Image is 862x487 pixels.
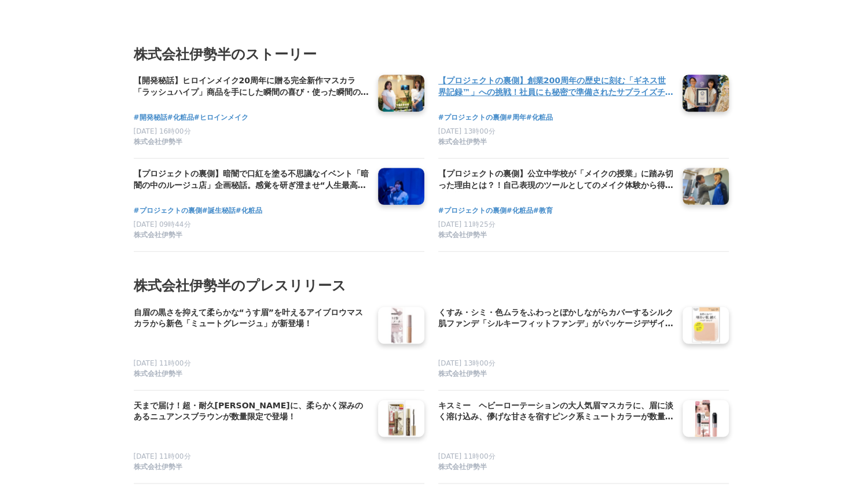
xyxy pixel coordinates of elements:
a: #化粧品 [167,112,194,123]
a: #化粧品 [507,205,533,216]
span: [DATE] 09時44分 [134,220,191,228]
span: [DATE] 13時00分 [438,127,496,135]
span: 株式会社伊勢半 [438,369,487,379]
h4: 自眉の黒さを抑えて柔らかな“うす眉”を叶えるアイブロウマスカラから新色「ミュートグレージュ」が新登場！ [134,307,369,330]
span: 株式会社伊勢半 [134,462,182,472]
a: #周年 [507,112,526,123]
a: 株式会社伊勢半 [134,462,369,474]
a: 株式会社伊勢半 [438,462,673,474]
h4: 【プロジェクトの裏側】創業200周年の歴史に刻む「ギネス世界記録™」への挑戦！社員にも秘密で準備されたサプライズチャレンジの舞台裏 [438,75,673,98]
span: 株式会社伊勢半 [438,230,487,240]
a: 株式会社伊勢半 [134,137,369,149]
a: #プロジェクトの裏側 [438,205,507,216]
span: [DATE] 11時00分 [438,452,496,460]
span: 株式会社伊勢半 [134,137,182,147]
span: [DATE] 11時25分 [438,220,496,228]
a: #教育 [533,205,553,216]
a: 株式会社伊勢半 [438,230,673,242]
a: #誕生秘話 [202,205,236,216]
span: [DATE] 11時00分 [134,452,191,460]
a: 株式会社伊勢半 [134,369,369,381]
a: 天まで届け！超・耐久[PERSON_NAME]に、柔らかく深みのあるニュアンスブラウンが数量限定で登場！ [134,400,369,424]
span: 株式会社伊勢半 [438,462,487,472]
a: キスミー ヘビーローテーションの大人気眉マスカラに、眉に淡く溶け込み、儚げな甘さを宿すピンク系ミュートカラーが数量限定で登場！ [438,400,673,424]
span: 株式会社伊勢半 [438,137,487,147]
h4: 【開発秘話】ヒロインメイク20周年に贈る完全新作マスカラ「ラッシュハイプ」商品を手にした瞬間の喜び・使った瞬間の驚きを届ける道のり [134,75,369,98]
a: 株式会社伊勢半 [134,230,369,242]
a: 【プロジェクトの裏側】創業200周年の歴史に刻む「ギネス世界記録™」への挑戦！社員にも秘密で準備されたサプライズチャレンジの舞台裏 [438,75,673,99]
a: 自眉の黒さを抑えて柔らかな“うす眉”を叶えるアイブロウマスカラから新色「ミュートグレージュ」が新登場！ [134,307,369,331]
span: [DATE] 11時00分 [134,359,191,367]
h4: くすみ・シミ・色ムラをふわっとぼかしながらカバーするシルク肌ファンデ「シルキーフィットファンデ」がパッケージデザインをリニューアル！ [438,307,673,330]
span: [DATE] 13時00分 [438,359,496,367]
a: 【プロジェクトの裏側】公立中学校が「メイクの授業」に踏み切った理由とは？！自己表現のツールとしてのメイク体験から得る“本質に迫る深い学び” [438,168,673,192]
a: 【プロジェクトの裏側】暗闇で口紅を塗る不思議なイベント「暗闇の中のルージュ店」企画秘話。感覚を研ぎ澄ませ“人生最高のひと塗り※”を提供 [134,168,369,192]
a: #プロジェクトの裏側 [438,112,507,123]
a: #化粧品 [526,112,553,123]
span: [DATE] 16時00分 [134,127,191,135]
span: 株式会社伊勢半 [134,230,182,240]
a: 株式会社伊勢半 [438,369,673,381]
a: #化粧品 [236,205,262,216]
a: #ヒロインメイク [194,112,248,123]
a: 株式会社伊勢半 [438,137,673,149]
a: くすみ・シミ・色ムラをふわっとぼかしながらカバーするシルク肌ファンデ「シルキーフィットファンデ」がパッケージデザインをリニューアル！ [438,307,673,331]
h2: 株式会社伊勢半のプレスリリース [134,275,729,297]
a: #開発秘話 [134,112,167,123]
span: 株式会社伊勢半 [134,369,182,379]
a: #プロジェクトの裏側 [134,205,202,216]
a: 【開発秘話】ヒロインメイク20周年に贈る完全新作マスカラ「ラッシュハイプ」商品を手にした瞬間の喜び・使った瞬間の驚きを届ける道のり [134,75,369,99]
h3: 株式会社伊勢半のストーリー [134,43,729,65]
